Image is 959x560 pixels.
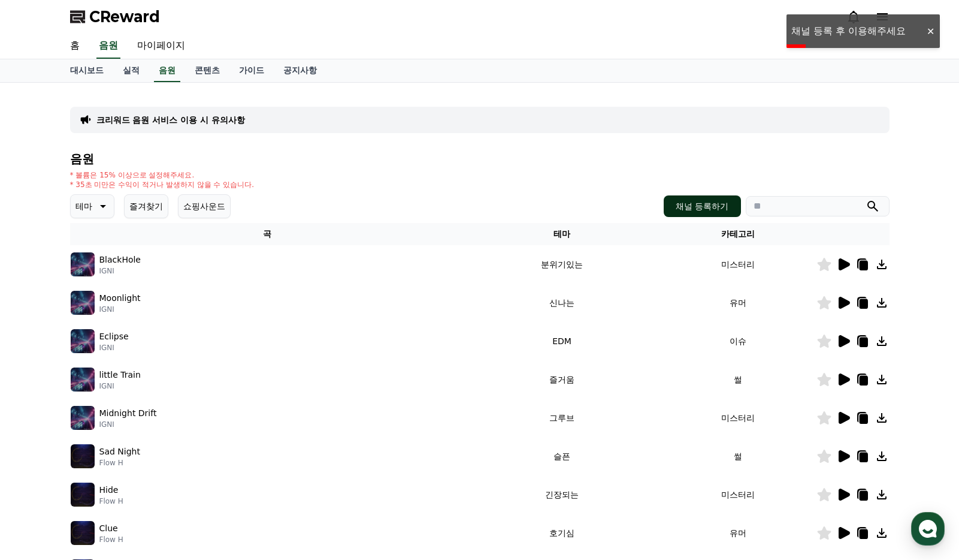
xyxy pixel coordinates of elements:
td: 썰 [659,437,816,475]
a: 홈 [60,34,89,59]
button: 채널 등록하기 [664,195,740,217]
span: 홈 [38,398,45,408]
p: IGNI [99,266,141,276]
img: music [71,291,95,315]
a: 가이드 [229,59,274,82]
td: 그루브 [464,399,659,437]
td: 신나는 [464,284,659,322]
span: CReward [89,7,160,26]
p: Midnight Drift [99,407,157,420]
img: music [71,444,95,468]
h4: 음원 [70,152,890,165]
p: Flow H [99,496,123,506]
p: 테마 [75,198,92,215]
a: 대화 [79,380,155,410]
th: 카테고리 [659,223,816,245]
th: 테마 [464,223,659,245]
img: music [71,368,95,392]
p: IGNI [99,343,129,353]
p: Flow H [99,458,140,468]
td: 유머 [659,284,816,322]
a: 음원 [96,34,120,59]
td: 슬픈 [464,437,659,475]
a: CReward [70,7,160,26]
td: 긴장되는 [464,475,659,514]
p: IGNI [99,381,141,391]
td: 미스터리 [659,475,816,514]
p: Sad Night [99,445,140,458]
p: * 35초 미만은 수익이 적거나 발생하지 않을 수 있습니다. [70,180,255,189]
p: Hide [99,484,119,496]
a: 콘텐츠 [185,59,229,82]
p: BlackHole [99,254,141,266]
a: 음원 [154,59,180,82]
a: 공지사항 [274,59,326,82]
p: Eclipse [99,330,129,343]
img: music [71,521,95,545]
td: 미스터리 [659,399,816,437]
img: music [71,483,95,507]
td: 분위기있는 [464,245,659,284]
td: 유머 [659,514,816,552]
td: 이슈 [659,322,816,360]
button: 즐겨찾기 [124,194,168,218]
a: 홈 [4,380,79,410]
p: IGNI [99,305,141,314]
span: 대화 [110,399,124,408]
p: * 볼륨은 15% 이상으로 설정해주세요. [70,170,255,180]
img: music [71,252,95,276]
td: 미스터리 [659,245,816,284]
a: 대시보드 [60,59,113,82]
a: 실적 [113,59,149,82]
p: Moonlight [99,292,141,305]
p: Flow H [99,535,123,544]
img: music [71,406,95,430]
th: 곡 [70,223,465,245]
button: 테마 [70,194,114,218]
p: little Train [99,369,141,381]
span: 설정 [185,398,199,408]
button: 쇼핑사운드 [178,194,231,218]
a: 설정 [155,380,230,410]
img: music [71,329,95,353]
td: 즐거움 [464,360,659,399]
p: Clue [99,522,118,535]
a: 마이페이지 [128,34,195,59]
td: EDM [464,322,659,360]
p: IGNI [99,420,157,429]
td: 썰 [659,360,816,399]
a: 크리워드 음원 서비스 이용 시 유의사항 [96,114,245,126]
td: 호기심 [464,514,659,552]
